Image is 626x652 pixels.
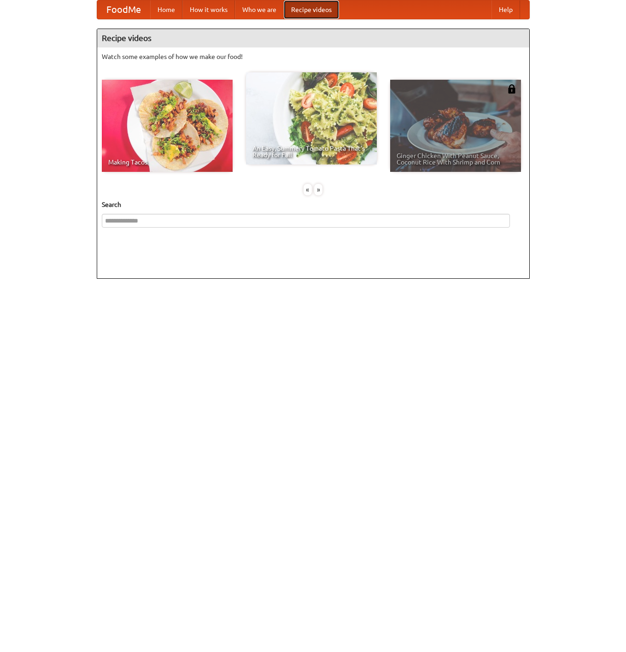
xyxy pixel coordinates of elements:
a: Making Tacos [102,80,233,172]
a: Help [491,0,520,19]
a: FoodMe [97,0,150,19]
p: Watch some examples of how we make our food! [102,52,525,61]
div: « [304,184,312,195]
a: Who we are [235,0,284,19]
img: 483408.png [507,84,516,94]
a: An Easy, Summery Tomato Pasta That's Ready for Fall [246,72,377,164]
h4: Recipe videos [97,29,529,47]
span: Making Tacos [108,159,226,165]
a: Recipe videos [284,0,339,19]
h5: Search [102,200,525,209]
span: An Easy, Summery Tomato Pasta That's Ready for Fall [252,145,370,158]
a: Home [150,0,182,19]
div: » [314,184,322,195]
a: How it works [182,0,235,19]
